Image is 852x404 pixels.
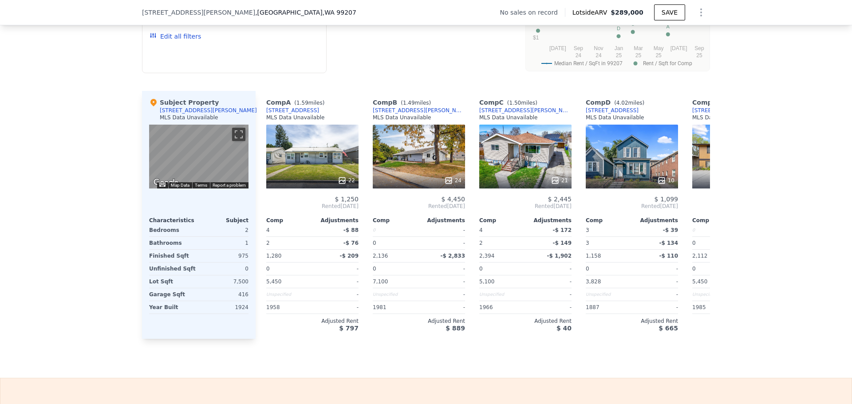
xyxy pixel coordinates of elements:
div: Comp [373,217,419,224]
div: Adjusted Rent [373,318,465,325]
span: $ 2,445 [548,196,572,203]
div: Bedrooms [149,224,197,236]
span: 0 [692,266,696,272]
div: 7,500 [201,275,248,288]
div: - [421,288,465,301]
div: Garage Sqft [149,288,197,301]
span: Rented [DATE] [692,203,785,210]
div: 10 [657,176,674,185]
div: 1966 [479,301,524,314]
span: 5,100 [479,278,494,285]
div: - [634,288,678,301]
div: MLS Data Unavailable [266,114,325,121]
span: $ 4,450 [442,196,465,203]
div: 1985 [692,301,737,314]
div: Unspecified [479,288,524,301]
div: Map [149,125,248,188]
div: - [634,275,678,288]
div: - [421,301,465,314]
div: Unfinished Sqft [149,263,197,275]
text: Mar [634,45,643,51]
div: 1887 [586,301,630,314]
span: 2,136 [373,253,388,259]
span: -$ 110 [659,253,678,259]
div: MLS Data Unavailable [160,114,218,121]
span: $289,000 [611,9,643,16]
div: Adjustments [419,217,465,224]
span: 4 [266,227,270,233]
text: Sep [574,45,584,51]
div: Finished Sqft [149,250,197,262]
span: 1,280 [266,253,281,259]
button: SAVE [654,4,685,20]
div: 2 [201,224,248,236]
span: -$ 134 [659,240,678,246]
div: 0 [373,237,417,249]
div: 3 [586,237,630,249]
span: 0 [373,266,376,272]
text: 25 [635,52,642,59]
a: Report a problem [213,183,246,188]
span: $ 889 [446,325,465,332]
img: Google [151,177,181,188]
div: MLS Data Unavailable [479,114,538,121]
div: Lot Sqft [149,275,197,288]
button: Map Data [171,182,189,188]
div: Adjustments [312,217,359,224]
div: - [314,275,359,288]
div: Characteristics [149,217,199,224]
div: - [421,263,465,275]
div: No sales on record [500,8,565,17]
div: 1 [201,237,248,249]
span: 1.59 [296,100,308,106]
div: [STREET_ADDRESS][PERSON_NAME] [160,107,257,114]
div: Year Built [149,301,197,314]
div: 0 [373,224,417,236]
div: 2 [266,237,311,249]
div: Comp B [373,98,434,107]
div: Bathrooms [149,237,197,249]
span: -$ 2,833 [441,253,465,259]
div: Comp A [266,98,328,107]
span: -$ 76 [343,240,359,246]
div: Adjusted Rent [479,318,572,325]
span: 0 [586,266,589,272]
span: 3 [586,227,589,233]
span: Rented [DATE] [586,203,678,210]
div: Unspecified [692,288,737,301]
div: Comp [479,217,525,224]
div: Unspecified [266,288,311,301]
span: -$ 1,902 [547,253,572,259]
text: $1 [533,35,539,41]
span: ( miles) [291,100,328,106]
a: [STREET_ADDRESS] [266,107,319,114]
text: [DATE] [671,45,687,51]
div: Comp [692,217,738,224]
div: - [527,301,572,314]
span: Rented [DATE] [479,203,572,210]
div: 1958 [266,301,311,314]
text: 25 [616,52,622,59]
div: - [634,263,678,275]
span: -$ 209 [339,253,359,259]
div: Comp D [586,98,648,107]
div: 975 [201,250,248,262]
div: - [527,263,572,275]
text: A [667,24,670,29]
span: $ 797 [339,325,359,332]
a: [STREET_ADDRESS][PERSON_NAME] [479,107,572,114]
span: 1.50 [509,100,521,106]
div: [STREET_ADDRESS] [586,107,639,114]
div: Street View [149,125,248,188]
div: 0 [692,237,737,249]
span: , WA 99207 [323,9,356,16]
div: 1981 [373,301,417,314]
div: Comp [586,217,632,224]
div: Comp C [479,98,541,107]
div: - [421,275,465,288]
div: 24 [444,176,461,185]
div: Adjusted Rent [586,318,678,325]
span: 2,112 [692,253,707,259]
